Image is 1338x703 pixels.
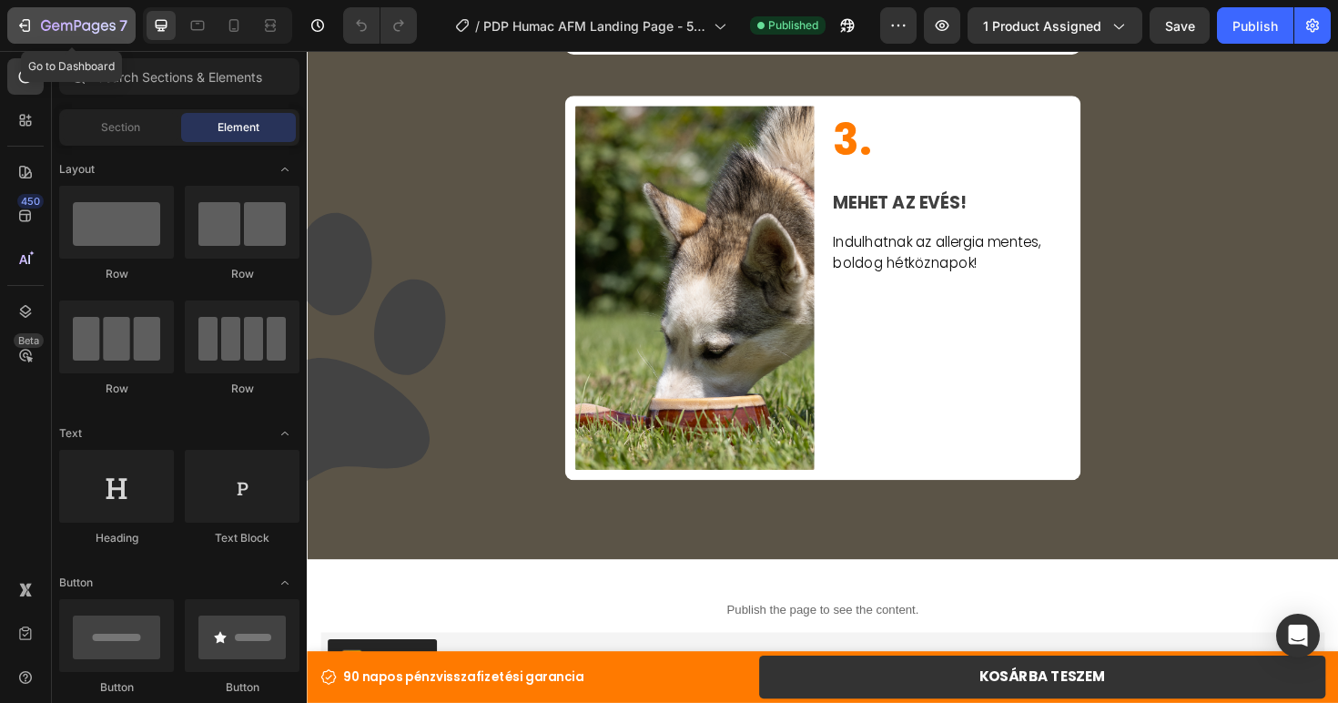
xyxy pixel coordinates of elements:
span: Layout [59,161,95,178]
div: 450 [17,194,44,209]
div: Row [185,381,299,397]
div: Row [59,381,174,397]
img: Stamped.png [36,634,58,656]
span: 90 napos pénzvisszafizetési garancia [38,654,293,672]
div: Publish [1232,16,1278,36]
span: Published [768,17,818,34]
div: Button [59,679,174,696]
div: Row [59,266,174,282]
div: Stamped [73,634,123,653]
p: Publish the page to see the content. [15,582,1078,601]
div: Row [185,266,299,282]
span: 1 product assigned [983,16,1101,36]
div: Heading [59,530,174,546]
button: Save [1150,7,1210,44]
button: Stamped [22,623,137,667]
span: Element [218,119,259,136]
div: KOSÁRBA TESZEM [712,652,846,674]
span: Section [101,119,140,136]
button: KOSÁRBA TESZEM [479,640,1079,686]
span: Indulhatnak az allergia mentes, boldog hétköznapok! [557,192,777,235]
p: 7 [119,15,127,36]
span: MEHET AZ EVÉS! [557,148,698,173]
input: Search Sections & Elements [59,58,299,95]
button: 7 [7,7,136,44]
span: Save [1165,18,1195,34]
span: Toggle open [270,419,299,448]
p: 3. [557,60,806,128]
span: Toggle open [270,155,299,184]
span: Button [59,575,93,591]
div: Button [185,679,299,696]
span: / [475,16,480,36]
span: Text [59,425,82,442]
span: PDP Humac AFM Landing Page - 500gr [483,16,706,36]
button: Publish [1217,7,1293,44]
div: Text Block [185,530,299,546]
span: Toggle open [270,568,299,597]
iframe: Design area [307,51,1338,703]
div: Undo/Redo [343,7,417,44]
div: Open Intercom Messenger [1276,614,1320,657]
button: 1 product assigned [968,7,1142,44]
div: Beta [14,333,44,348]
